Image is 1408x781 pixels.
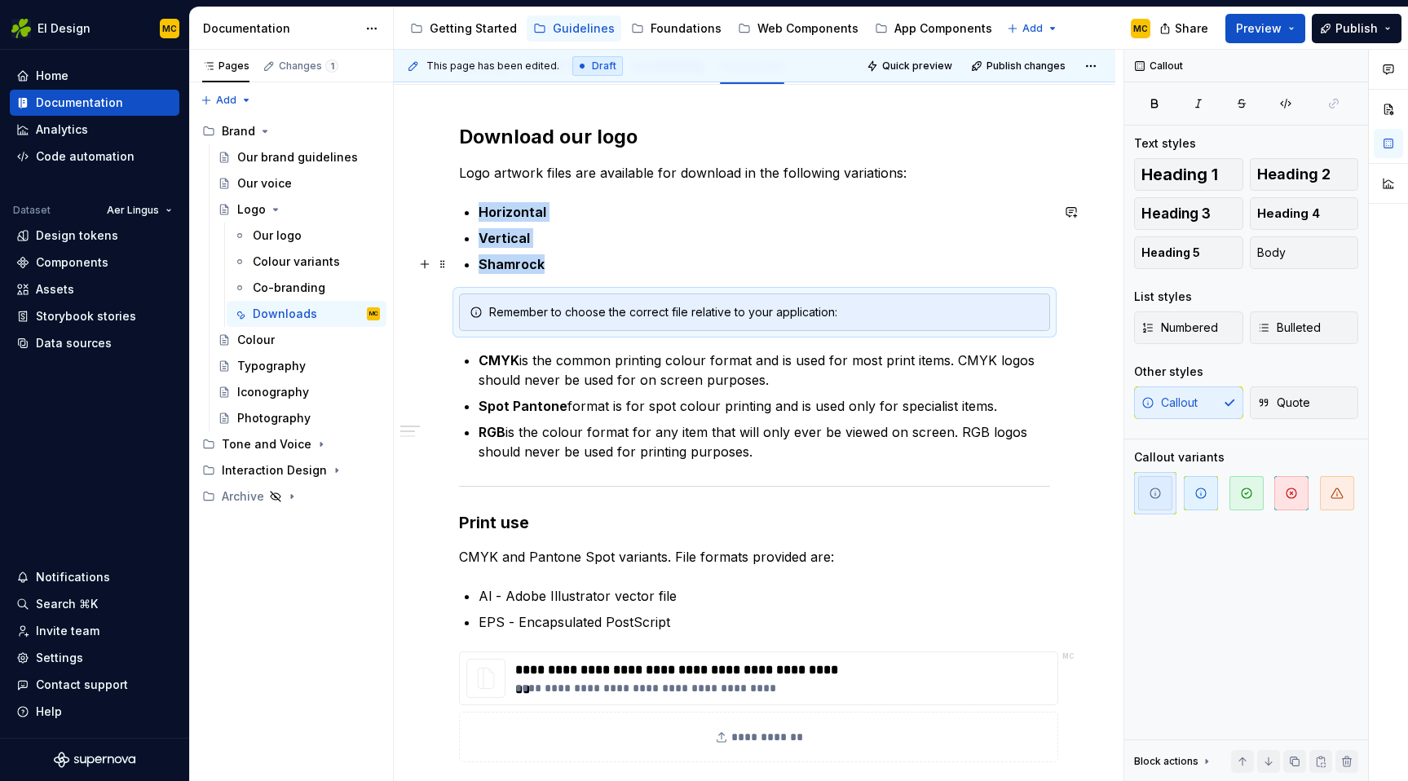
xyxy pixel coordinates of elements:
[479,586,1050,606] p: Al - Adobe Illustrator vector file
[1250,236,1359,269] button: Body
[1335,20,1378,37] span: Publish
[369,306,378,322] div: MC
[227,301,386,327] a: DownloadsMC
[196,431,386,457] div: Tone and Voice
[10,249,179,276] a: Components
[36,596,98,612] div: Search ⌘K
[966,55,1073,77] button: Publish changes
[10,672,179,698] button: Contact support
[10,699,179,725] button: Help
[1236,20,1282,37] span: Preview
[38,20,90,37] div: EI Design
[479,422,1050,461] p: is the colour format for any item that will only ever be viewed on screen. RGB logos should never...
[36,121,88,138] div: Analytics
[196,118,386,510] div: Page tree
[196,89,257,112] button: Add
[253,306,317,322] div: Downloads
[99,199,179,222] button: Aer Lingus
[237,175,292,192] div: Our voice
[36,95,123,111] div: Documentation
[757,20,858,37] div: Web Components
[237,384,309,400] div: Iconography
[10,63,179,89] a: Home
[1134,755,1198,768] div: Block actions
[1134,364,1203,380] div: Other styles
[222,123,255,139] div: Brand
[196,457,386,483] div: Interaction Design
[1257,245,1286,261] span: Body
[1141,245,1200,261] span: Heading 5
[211,196,386,223] a: Logo
[459,511,1050,534] h3: Print use
[1002,17,1063,40] button: Add
[36,148,135,165] div: Code automation
[162,22,177,35] div: MC
[253,280,325,296] div: Co-branding
[237,332,275,348] div: Colour
[216,94,236,107] span: Add
[10,618,179,644] a: Invite team
[1134,158,1243,191] button: Heading 1
[10,645,179,671] a: Settings
[196,483,386,510] div: Archive
[479,398,567,414] strong: Spot Pantone
[196,118,386,144] div: Brand
[36,308,136,324] div: Storybook stories
[227,223,386,249] a: Our logo
[10,564,179,590] button: Notifications
[36,623,99,639] div: Invite team
[1022,22,1043,35] span: Add
[479,612,1050,632] p: EPS - Encapsulated PostScript
[10,143,179,170] a: Code automation
[10,223,179,249] a: Design tokens
[36,281,74,298] div: Assets
[1141,205,1211,222] span: Heading 3
[1133,22,1148,35] div: MC
[1134,236,1243,269] button: Heading 5
[713,48,791,82] div: Downloads
[253,254,340,270] div: Colour variants
[527,15,621,42] a: Guidelines
[489,304,1039,320] div: Remember to choose the correct file relative to your application:
[10,591,179,617] button: Search ⌘K
[10,303,179,329] a: Storybook stories
[1134,750,1213,773] div: Block actions
[868,15,999,42] a: App Components
[237,149,358,165] div: Our brand guidelines
[479,352,519,368] strong: CMYK
[253,227,302,244] div: Our logo
[1141,166,1218,183] span: Heading 1
[986,60,1066,73] span: Publish changes
[211,353,386,379] a: Typography
[36,254,108,271] div: Components
[202,60,249,73] div: Pages
[1134,135,1196,152] div: Text styles
[1151,14,1219,43] button: Share
[10,276,179,302] a: Assets
[107,204,159,217] span: Aer Lingus
[1225,14,1305,43] button: Preview
[325,60,338,73] span: 1
[211,144,386,170] a: Our brand guidelines
[479,256,545,272] strong: Shamrock
[651,20,722,37] div: Foundations
[1257,395,1310,411] span: Quote
[54,752,135,768] svg: Supernova Logo
[430,20,517,37] div: Getting Started
[36,704,62,720] div: Help
[459,124,1050,150] h2: Download our logo
[1175,20,1208,37] span: Share
[3,11,186,46] button: EI DesignMC
[1250,386,1359,419] button: Quote
[1250,158,1359,191] button: Heading 2
[553,20,615,37] div: Guidelines
[10,117,179,143] a: Analytics
[625,15,728,42] a: Foundations
[1250,197,1359,230] button: Heading 4
[1134,197,1243,230] button: Heading 3
[211,327,386,353] a: Colour
[592,60,616,73] span: Draft
[1134,289,1192,305] div: List styles
[479,204,546,220] strong: Horizontal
